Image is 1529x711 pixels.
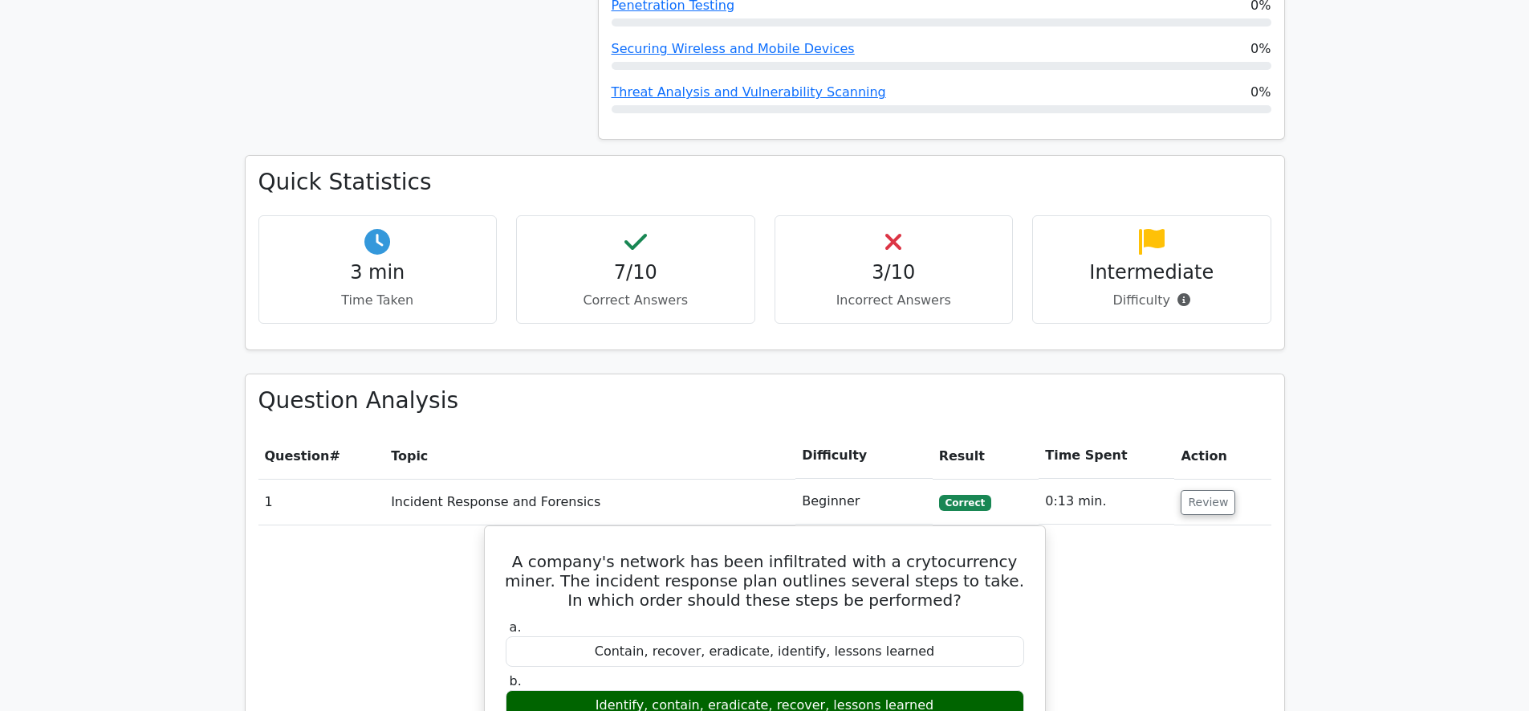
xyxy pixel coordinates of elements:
th: Topic [384,433,795,479]
td: Beginner [795,479,932,525]
span: Correct [939,495,991,511]
span: a. [510,619,522,635]
h4: 3/10 [788,261,1000,284]
h5: A company's network has been infiltrated with a crytocurrency miner. The incident response plan o... [504,552,1026,610]
th: Difficulty [795,433,932,479]
th: Action [1174,433,1271,479]
span: Question [265,448,330,464]
h4: 7/10 [530,261,742,284]
th: Time Spent [1039,433,1174,479]
a: Threat Analysis and Vulnerability Scanning [612,84,886,100]
h4: Intermediate [1046,261,1258,284]
p: Time Taken [272,291,484,310]
th: # [258,433,385,479]
td: 0:13 min. [1039,479,1174,525]
p: Incorrect Answers [788,291,1000,310]
div: Contain, recover, eradicate, identify, lessons learned [506,636,1024,668]
span: 0% [1250,39,1271,59]
td: Incident Response and Forensics [384,479,795,525]
h4: 3 min [272,261,484,284]
h3: Quick Statistics [258,169,1271,196]
th: Result [933,433,1039,479]
span: b. [510,673,522,689]
button: Review [1181,490,1235,515]
span: 0% [1250,83,1271,102]
a: Securing Wireless and Mobile Devices [612,41,855,56]
td: 1 [258,479,385,525]
p: Correct Answers [530,291,742,310]
p: Difficulty [1046,291,1258,310]
h3: Question Analysis [258,387,1271,415]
